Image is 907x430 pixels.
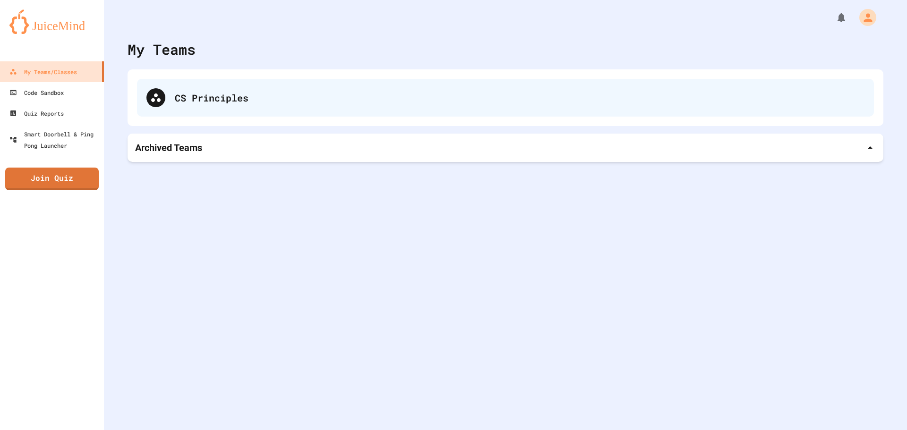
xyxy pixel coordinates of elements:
div: CS Principles [175,91,864,105]
p: Archived Teams [135,141,202,154]
div: My Teams [128,39,196,60]
div: My Teams/Classes [9,66,77,77]
div: My Account [849,7,879,28]
div: Quiz Reports [9,108,64,119]
div: My Notifications [818,9,849,25]
div: Smart Doorbell & Ping Pong Launcher [9,128,100,151]
a: Join Quiz [5,168,99,190]
img: logo-orange.svg [9,9,94,34]
div: CS Principles [137,79,874,117]
div: Code Sandbox [9,87,64,98]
